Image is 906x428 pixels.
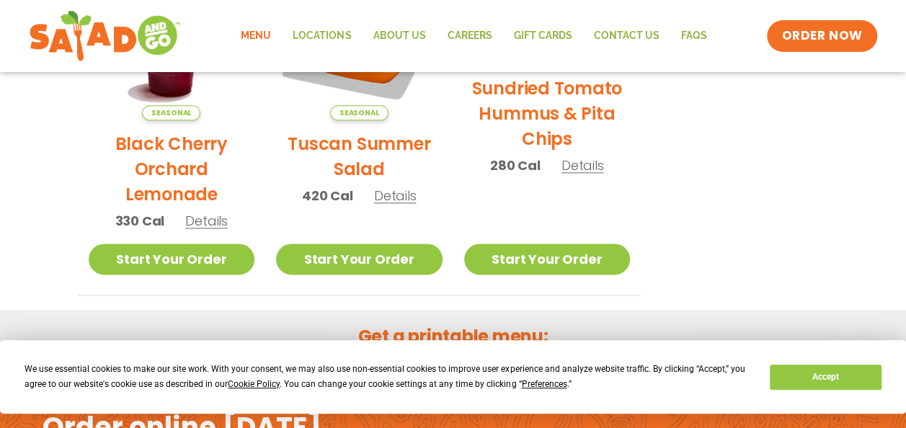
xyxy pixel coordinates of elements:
h2: Get a printable menu: [78,324,829,349]
span: Details [561,156,604,174]
a: Locations [282,19,362,53]
h2: Sundried Tomato Hummus & Pita Chips [464,76,631,151]
h2: Black Cherry Orchard Lemonade [89,131,255,207]
a: GIFT CARDS [502,19,582,53]
span: ORDER NOW [781,27,862,45]
a: Start Your Order [89,244,255,275]
a: ORDER NOW [767,20,876,52]
a: Careers [436,19,502,53]
a: Start Your Order [464,244,631,275]
span: Seasonal [142,105,200,120]
div: We use essential cookies to make our site work. With your consent, we may also use non-essential ... [25,362,752,392]
span: 420 Cal [302,186,353,205]
button: Accept [770,365,881,390]
span: Cookie Policy [228,379,280,389]
a: Start Your Order [276,244,443,275]
span: Seasonal [330,105,388,120]
span: 280 Cal [490,156,541,175]
a: About Us [362,19,436,53]
a: FAQs [670,19,717,53]
a: Menu [230,19,282,53]
span: Preferences [521,379,567,389]
span: 330 Cal [115,211,165,231]
span: Details [374,187,417,205]
a: Contact Us [582,19,670,53]
h2: Tuscan Summer Salad [276,131,443,182]
img: new-SAG-logo-768×292 [29,7,181,65]
span: Details [185,212,228,230]
nav: Menu [230,19,717,53]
